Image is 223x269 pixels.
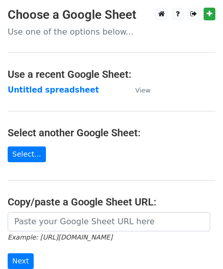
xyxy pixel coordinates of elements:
small: View [135,86,151,94]
input: Paste your Google Sheet URL here [8,212,210,231]
a: Select... [8,146,46,162]
a: Untitled spreadsheet [8,85,99,95]
h3: Choose a Google Sheet [8,8,215,22]
input: Next [8,253,34,269]
a: View [125,85,151,95]
h4: Copy/paste a Google Sheet URL: [8,196,215,208]
small: Example: [URL][DOMAIN_NAME] [8,233,112,241]
h4: Select another Google Sheet: [8,127,215,139]
p: Use one of the options below... [8,26,215,37]
h4: Use a recent Google Sheet: [8,68,215,80]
